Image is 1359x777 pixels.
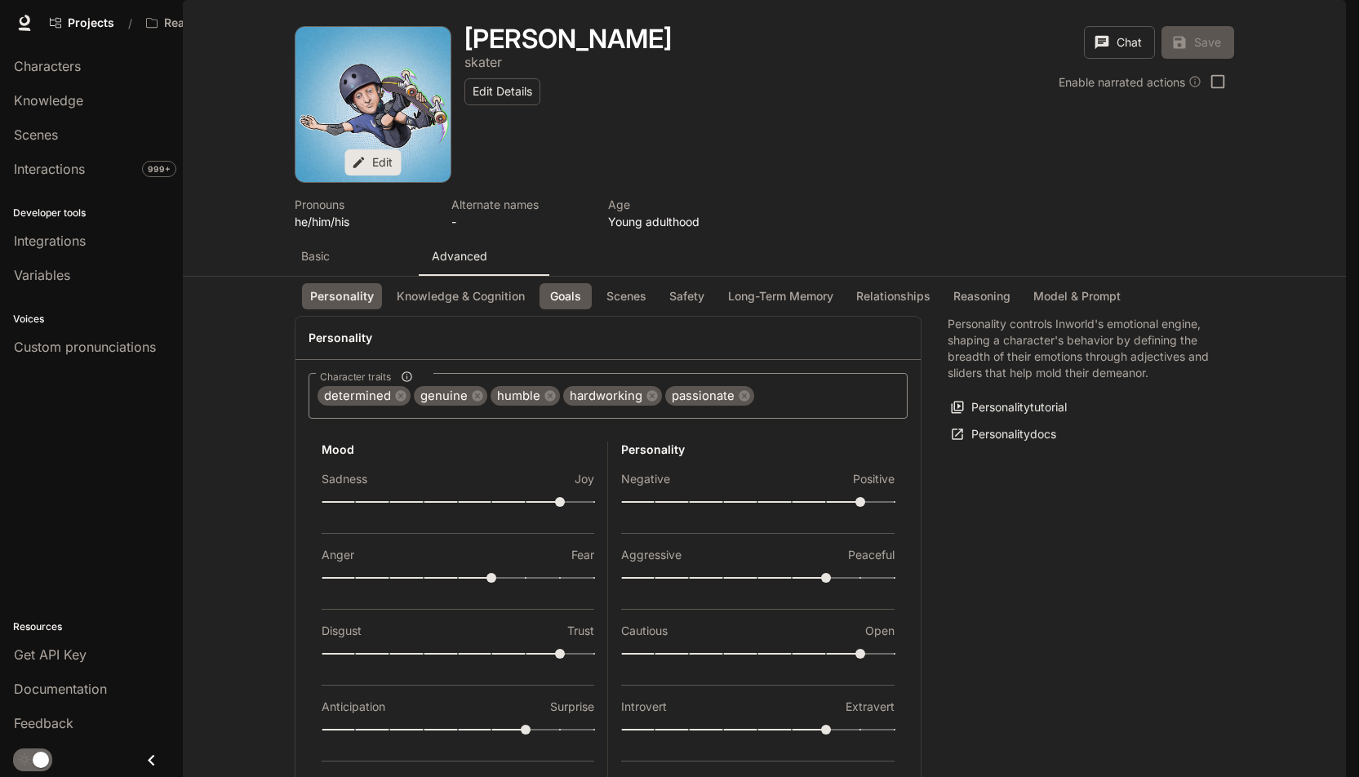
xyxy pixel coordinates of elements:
[322,699,385,715] p: Anticipation
[464,54,502,70] p: skater
[451,196,588,213] p: Alternate names
[414,387,474,406] span: genuine
[848,283,939,310] button: Relationships
[295,27,451,182] button: Open character avatar dialog
[464,23,672,55] h1: [PERSON_NAME]
[322,471,367,487] p: Sadness
[491,387,547,406] span: humble
[948,421,1060,448] a: Personalitydocs
[540,283,592,310] button: Goals
[309,330,908,346] h4: Personality
[598,283,655,310] button: Scenes
[318,387,397,406] span: determined
[621,471,670,487] p: Negative
[396,366,418,388] button: Character traits
[464,26,672,52] button: Open character details dialog
[720,283,842,310] button: Long-Term Memory
[432,248,487,264] p: Advanced
[846,699,895,715] p: Extravert
[563,387,649,406] span: hardworking
[945,283,1019,310] button: Reasoning
[608,213,745,230] p: Young adulthood
[1084,26,1155,59] button: Chat
[550,699,594,715] p: Surprise
[164,16,238,30] p: Reality Crisis
[295,196,432,213] p: Pronouns
[295,196,432,230] button: Open character details dialog
[322,442,594,458] h6: Mood
[322,547,354,563] p: Anger
[414,386,487,406] div: genuine
[853,471,895,487] p: Positive
[621,547,682,563] p: Aggressive
[575,471,594,487] p: Joy
[320,370,391,384] span: Character traits
[322,623,362,639] p: Disgust
[1059,73,1201,91] div: Enable narrated actions
[451,196,588,230] button: Open character details dialog
[318,386,411,406] div: determined
[621,442,895,458] h6: Personality
[491,386,560,406] div: humble
[948,394,1071,421] button: Personalitytutorial
[464,78,540,105] button: Edit Details
[464,52,502,72] button: Open character details dialog
[621,699,667,715] p: Introvert
[68,16,114,30] span: Projects
[567,623,594,639] p: Trust
[621,623,668,639] p: Cautious
[389,283,533,310] button: Knowledge & Cognition
[295,213,432,230] p: he/him/his
[563,386,662,406] div: hardworking
[344,149,401,176] button: Edit
[948,316,1209,381] p: Personality controls Inworld's emotional engine, shaping a character's behavior by defining the b...
[1025,283,1129,310] button: Model & Prompt
[301,248,330,264] p: Basic
[295,27,451,182] div: Avatar image
[302,283,382,310] button: Personality
[451,213,588,230] p: -
[865,623,895,639] p: Open
[42,7,122,39] a: Go to projects
[122,15,139,32] div: /
[571,547,594,563] p: Fear
[848,547,895,563] p: Peaceful
[665,387,741,406] span: passionate
[608,196,745,213] p: Age
[139,7,263,39] button: Open workspace menu
[608,196,745,230] button: Open character details dialog
[661,283,713,310] button: Safety
[665,386,754,406] div: passionate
